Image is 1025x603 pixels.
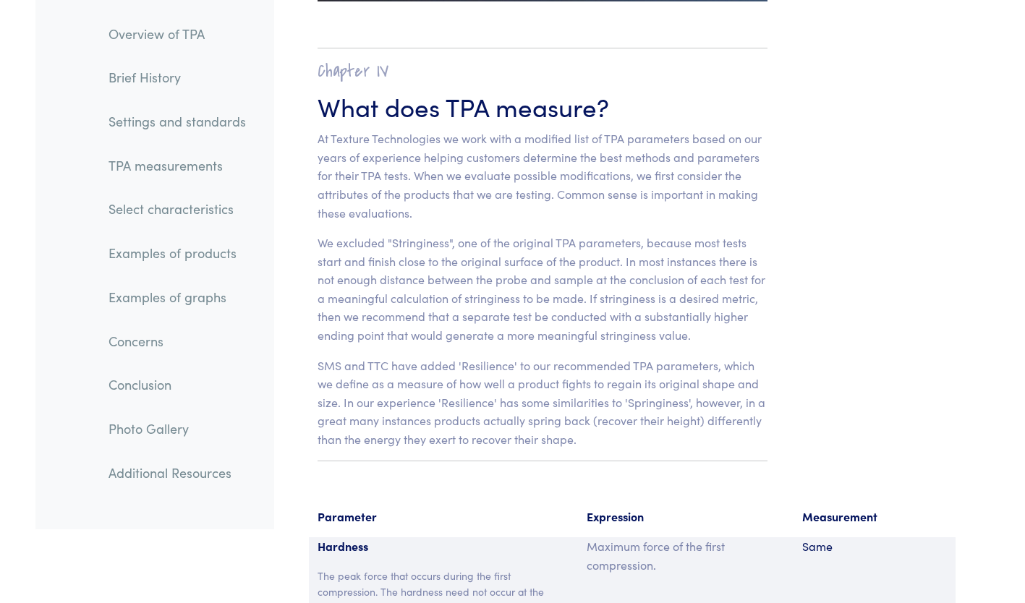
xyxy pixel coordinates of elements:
[97,61,258,95] a: Brief History
[318,129,768,222] p: At Texture Technologies we work with a modified list of TPA parameters based on our years of expe...
[318,537,570,556] p: Hardness
[97,105,258,138] a: Settings and standards
[587,537,785,574] p: Maximum force of the first compression.
[318,508,570,526] p: Parameter
[587,508,785,526] p: Expression
[802,537,947,556] p: Same
[97,193,258,226] a: Select characteristics
[97,325,258,358] a: Concerns
[97,281,258,314] a: Examples of graphs
[97,369,258,402] a: Conclusion
[802,508,947,526] p: Measurement
[97,456,258,489] a: Additional Resources
[97,17,258,51] a: Overview of TPA
[318,234,768,345] p: We excluded "Stringiness", one of the original TPA parameters, because most tests start and finis...
[97,237,258,270] a: Examples of products
[318,88,768,124] h3: What does TPA measure?
[97,412,258,445] a: Photo Gallery
[97,149,258,182] a: TPA measurements
[318,60,768,82] h2: Chapter IV
[318,356,768,449] p: SMS and TTC have added 'Resilience' to our recommended TPA parameters, which we define as a measu...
